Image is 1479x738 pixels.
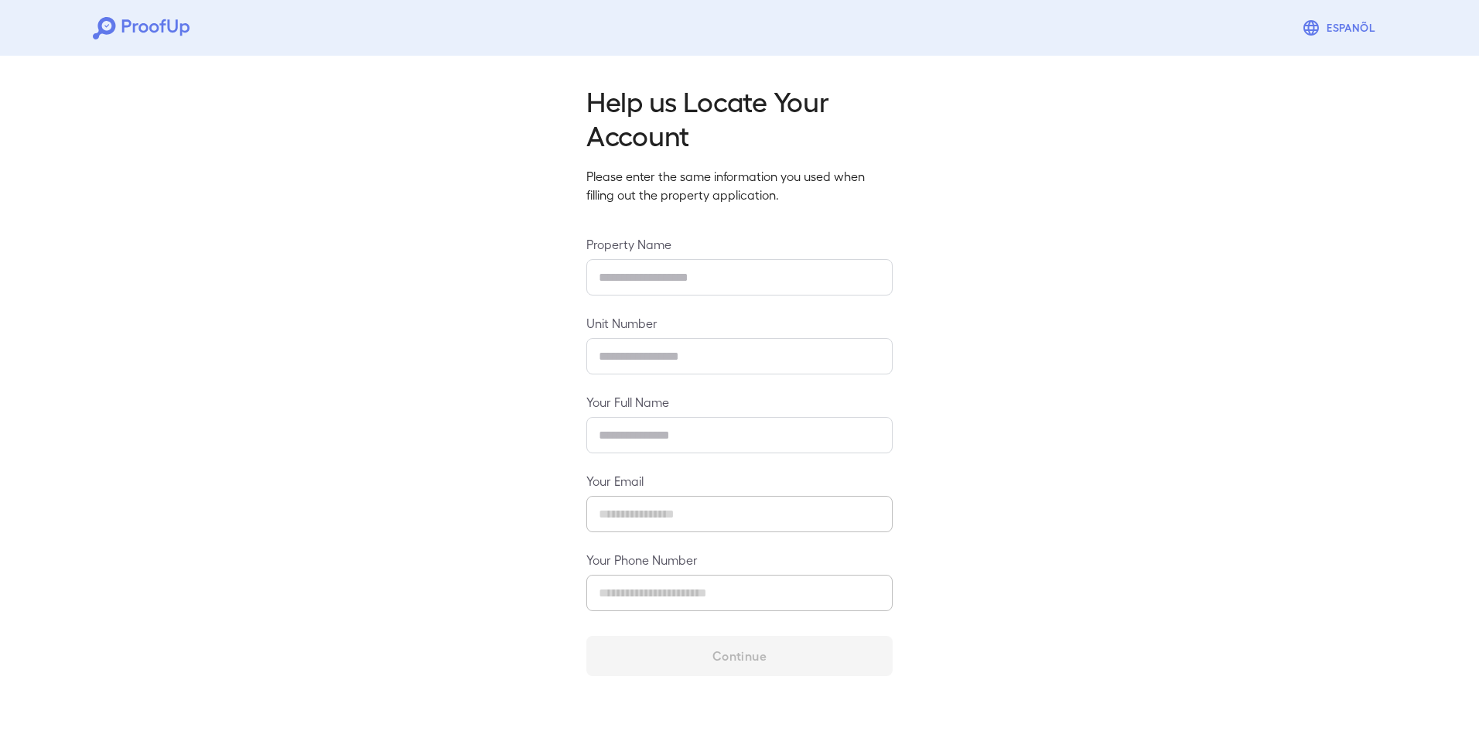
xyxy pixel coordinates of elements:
[586,551,893,569] label: Your Phone Number
[586,235,893,253] label: Property Name
[586,84,893,152] h2: Help us Locate Your Account
[586,167,893,204] p: Please enter the same information you used when filling out the property application.
[1296,12,1386,43] button: Espanõl
[586,393,893,411] label: Your Full Name
[586,314,893,332] label: Unit Number
[586,472,893,490] label: Your Email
